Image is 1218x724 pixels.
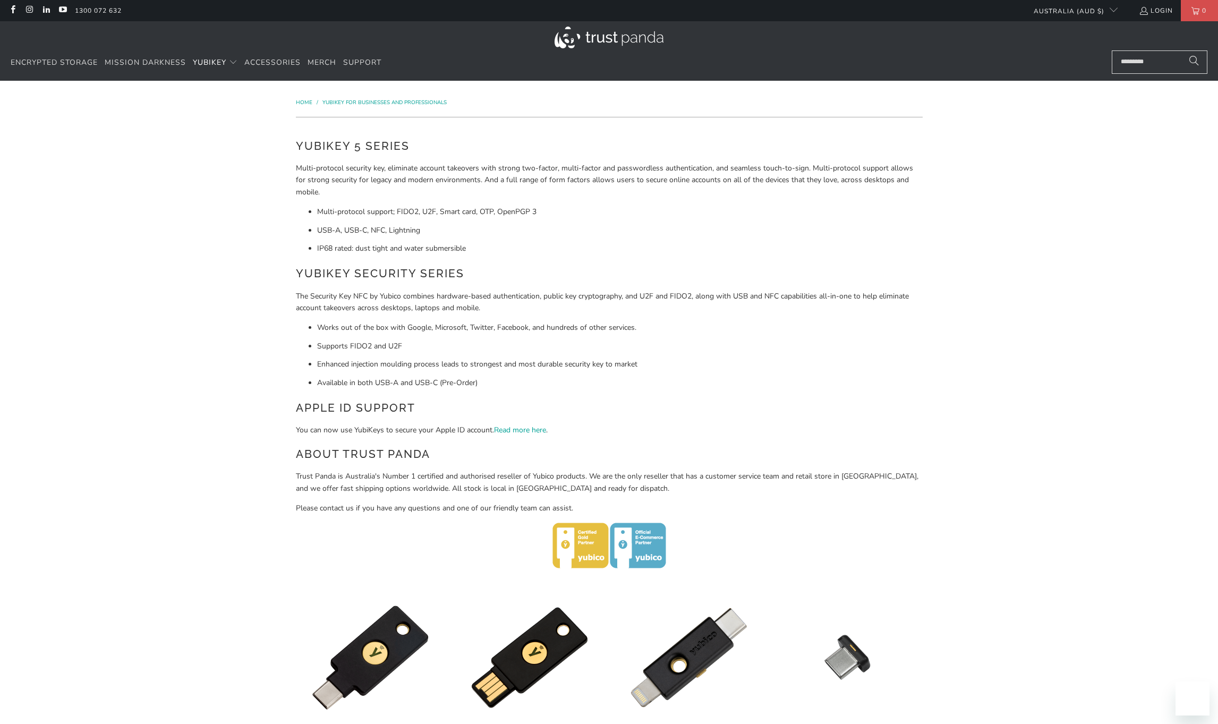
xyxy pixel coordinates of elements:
[296,399,923,416] h2: Apple ID Support
[244,57,301,67] span: Accessories
[343,50,381,75] a: Support
[317,206,923,218] li: Multi-protocol support; FIDO2, U2F, Smart card, OTP, OpenPGP 3
[296,99,312,106] span: Home
[8,6,17,15] a: Trust Panda Australia on Facebook
[308,50,336,75] a: Merch
[1176,682,1210,716] iframe: Button to launch messaging window
[296,163,923,198] p: Multi-protocol security key, eliminate account takeovers with strong two-factor, multi-factor and...
[75,5,122,16] a: 1300 072 632
[317,340,923,352] li: Supports FIDO2 and U2F
[1181,50,1207,74] button: Search
[494,425,546,435] a: Read more here
[58,6,67,15] a: Trust Panda Australia on YouTube
[296,446,923,463] h2: About Trust Panda
[296,138,923,155] h2: YubiKey 5 Series
[296,471,923,495] p: Trust Panda is Australia's Number 1 certified and authorised reseller of Yubico products. We are ...
[296,99,314,106] a: Home
[343,57,381,67] span: Support
[555,27,663,48] img: Trust Panda Australia
[296,424,923,436] p: You can now use YubiKeys to secure your Apple ID account. .
[41,6,50,15] a: Trust Panda Australia on LinkedIn
[1139,5,1173,16] a: Login
[193,50,237,75] summary: YubiKey
[296,265,923,282] h2: YubiKey Security Series
[244,50,301,75] a: Accessories
[317,377,923,389] li: Available in both USB-A and USB-C (Pre-Order)
[308,57,336,67] span: Merch
[317,243,923,254] li: IP68 rated: dust tight and water submersible
[296,291,923,314] p: The Security Key NFC by Yubico combines hardware-based authentication, public key cryptography, a...
[11,50,98,75] a: Encrypted Storage
[193,57,226,67] span: YubiKey
[24,6,33,15] a: Trust Panda Australia on Instagram
[1112,50,1207,74] input: Search...
[317,225,923,236] li: USB-A, USB-C, NFC, Lightning
[322,99,447,106] a: YubiKey for Businesses and Professionals
[317,359,923,370] li: Enhanced injection moulding process leads to strongest and most durable security key to market
[317,322,923,334] li: Works out of the box with Google, Microsoft, Twitter, Facebook, and hundreds of other services.
[11,50,381,75] nav: Translation missing: en.navigation.header.main_nav
[317,99,318,106] span: /
[105,50,186,75] a: Mission Darkness
[296,502,923,514] p: Please contact us if you have any questions and one of our friendly team can assist.
[105,57,186,67] span: Mission Darkness
[11,57,98,67] span: Encrypted Storage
